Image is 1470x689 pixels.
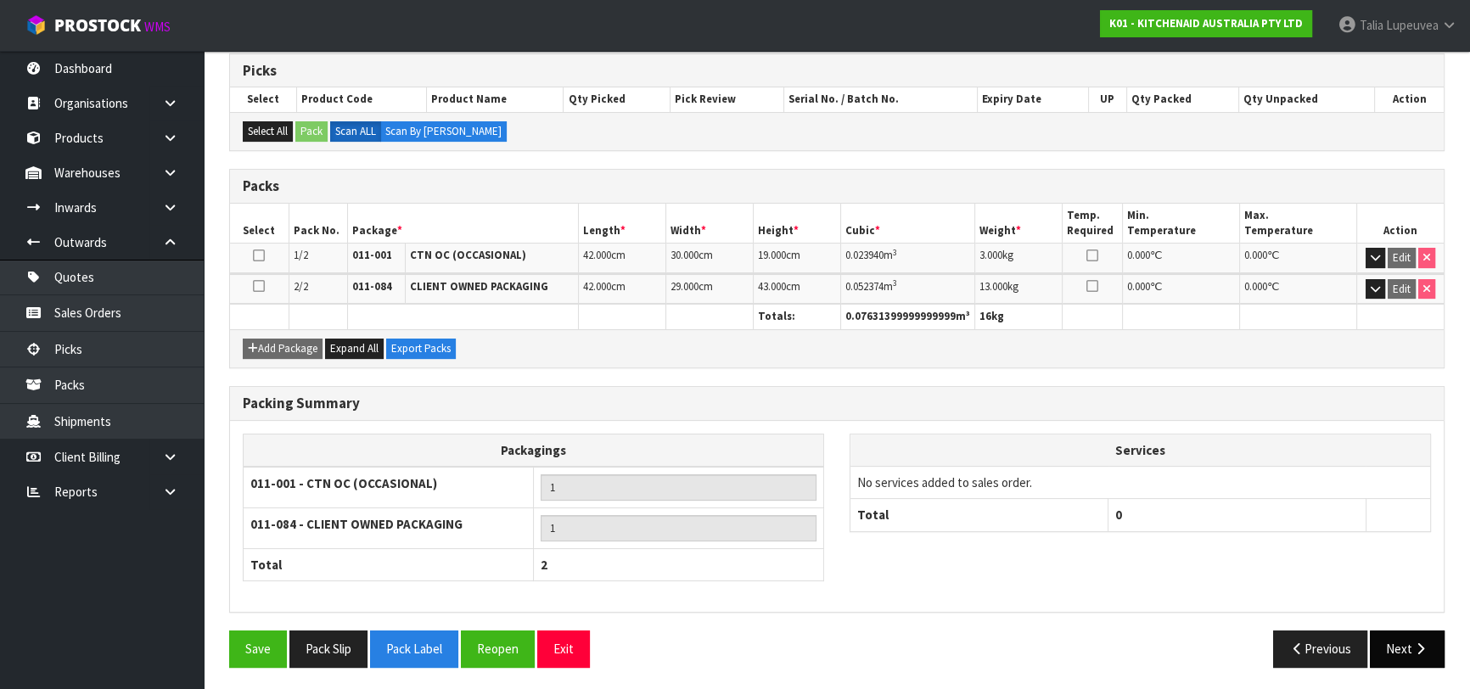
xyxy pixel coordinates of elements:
span: 42.000 [583,279,611,294]
button: Reopen [461,630,535,667]
th: m³ [840,305,974,329]
strong: CLIENT OWNED PACKAGING [410,279,548,294]
button: Exit [537,630,590,667]
small: WMS [144,19,171,35]
strong: 011-084 - CLIENT OWNED PACKAGING [250,516,463,532]
button: Next [1370,630,1445,667]
strong: 011-001 [352,248,392,262]
th: Totals: [753,305,840,329]
td: ℃ [1240,244,1357,273]
th: Product Code [296,87,426,111]
button: Edit [1388,248,1416,268]
button: Pack [295,121,328,142]
strong: 011-084 [352,279,392,294]
button: Previous [1273,630,1368,667]
span: 30.000 [670,248,699,262]
th: Qty Unpacked [1239,87,1375,111]
span: 0.000 [1127,279,1150,294]
button: Edit [1388,279,1416,300]
h3: Packs [243,178,1431,194]
a: K01 - KITCHENAID AUSTRALIA PTY LTD [1100,10,1312,37]
span: Expand All [330,341,379,356]
button: Pack Label [370,630,458,667]
th: Total [244,549,534,581]
span: 13.000 [979,279,1007,294]
th: Product Name [427,87,564,111]
span: 0.000 [1244,248,1267,262]
td: kg [974,274,1062,304]
span: 2 [541,557,547,573]
th: Max. Temperature [1240,204,1357,244]
td: No services added to sales order. [850,467,1430,499]
label: Scan By [PERSON_NAME] [380,121,507,142]
th: Services [850,434,1430,467]
strong: CTN OC (OCCASIONAL) [410,248,526,262]
span: 29.000 [670,279,699,294]
span: ProStock [54,14,141,36]
th: kg [974,305,1062,329]
td: cm [665,274,753,304]
strong: 011-001 - CTN OC (OCCASIONAL) [250,475,437,491]
img: cube-alt.png [25,14,47,36]
span: 43.000 [758,279,786,294]
td: cm [753,244,840,273]
span: 3.000 [979,248,1002,262]
td: ℃ [1122,244,1239,273]
td: cm [753,274,840,304]
th: Select [230,87,296,111]
th: Select [230,204,289,244]
th: Weight [974,204,1062,244]
th: Height [753,204,840,244]
th: Min. Temperature [1122,204,1239,244]
th: Qty Packed [1126,87,1238,111]
span: 19.000 [758,248,786,262]
span: 0.000 [1244,279,1267,294]
td: cm [578,274,665,304]
td: kg [974,244,1062,273]
span: 0.052374 [845,279,884,294]
span: 42.000 [583,248,611,262]
sup: 3 [893,277,897,288]
label: Scan ALL [330,121,381,142]
th: Action [1357,204,1444,244]
button: Export Packs [386,339,456,359]
sup: 3 [893,247,897,258]
button: Expand All [325,339,384,359]
th: Action [1374,87,1444,111]
th: Cubic [840,204,974,244]
span: 2/2 [294,279,308,294]
h3: Packing Summary [243,395,1431,412]
span: Lupeuvea [1386,17,1439,33]
button: Save [229,630,287,667]
td: cm [665,244,753,273]
strong: K01 - KITCHENAID AUSTRALIA PTY LTD [1109,16,1303,31]
button: Select All [243,121,293,142]
th: Temp. Required [1062,204,1122,244]
span: 0 [1115,507,1122,523]
span: Talia [1360,17,1383,33]
th: Packagings [244,434,824,467]
td: m [840,244,974,273]
td: ℃ [1122,274,1239,304]
span: 0.000 [1127,248,1150,262]
span: 0.07631399999999999 [845,309,956,323]
th: Serial No. / Batch No. [784,87,978,111]
button: Pack Slip [289,630,367,667]
th: Length [578,204,665,244]
td: cm [578,244,665,273]
th: Package [347,204,578,244]
th: Total [850,499,1108,531]
th: Qty Picked [564,87,670,111]
th: Pack No. [289,204,347,244]
span: 16 [979,309,991,323]
span: 0.023940 [845,248,884,262]
td: ℃ [1240,274,1357,304]
h3: Picks [243,63,1431,79]
th: Pick Review [670,87,784,111]
th: UP [1088,87,1126,111]
td: m [840,274,974,304]
button: Add Package [243,339,323,359]
span: 1/2 [294,248,308,262]
th: Width [665,204,753,244]
th: Expiry Date [977,87,1088,111]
